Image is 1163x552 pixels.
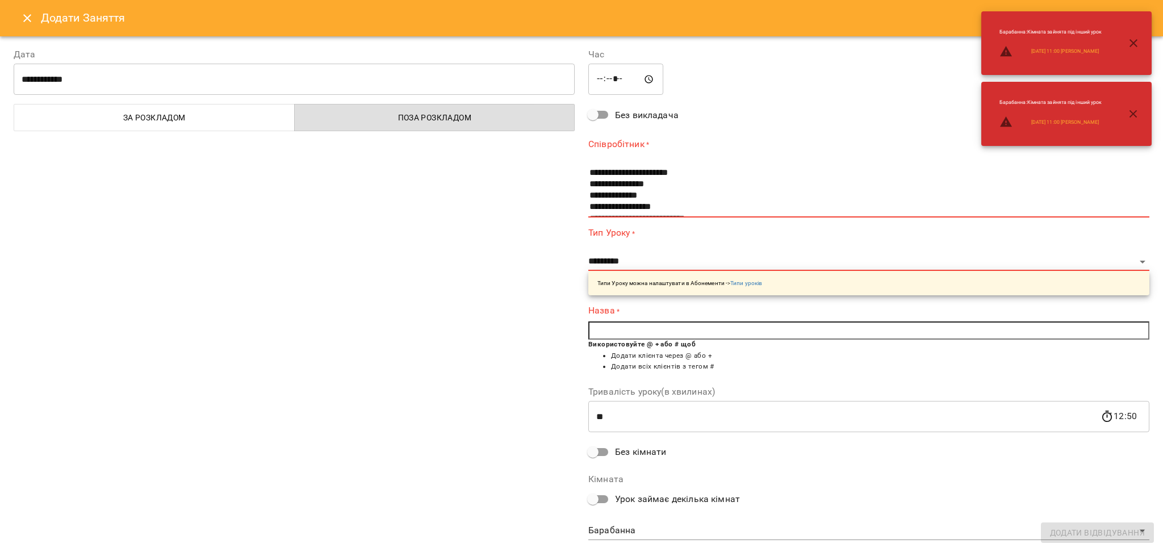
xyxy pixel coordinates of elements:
span: За розкладом [21,111,288,124]
a: [DATE] 11:00 [PERSON_NAME] [1031,119,1099,126]
span: Без викладача [615,108,679,122]
label: Дата [14,50,575,59]
label: Час [588,50,1149,59]
button: Close [14,5,41,32]
h6: Додати Заняття [41,9,1149,27]
button: Поза розкладом [294,104,575,131]
span: Урок займає декілька кімнат [615,492,740,506]
a: Типи уроків [730,280,762,286]
button: За розкладом [14,104,295,131]
p: Типи Уроку можна налаштувати в Абонементи -> [597,279,762,287]
label: Кімната [588,475,1149,484]
span: Поза розкладом [302,111,568,124]
li: Барабанна : Кімната зайнята під інший урок [990,94,1111,111]
b: Використовуйте @ + або # щоб [588,340,696,348]
label: Тип Уроку [588,227,1149,240]
label: Тривалість уроку(в хвилинах) [588,387,1149,396]
a: [DATE] 11:00 [PERSON_NAME] [1031,48,1099,55]
span: Без кімнати [615,445,667,459]
label: Співробітник [588,137,1149,150]
li: Додати всіх клієнтів з тегом # [611,361,1149,373]
label: Назва [588,304,1149,317]
div: Барабанна [588,522,1149,540]
li: Барабанна : Кімната зайнята під інший урок [990,24,1111,40]
li: Додати клієнта через @ або + [611,350,1149,362]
